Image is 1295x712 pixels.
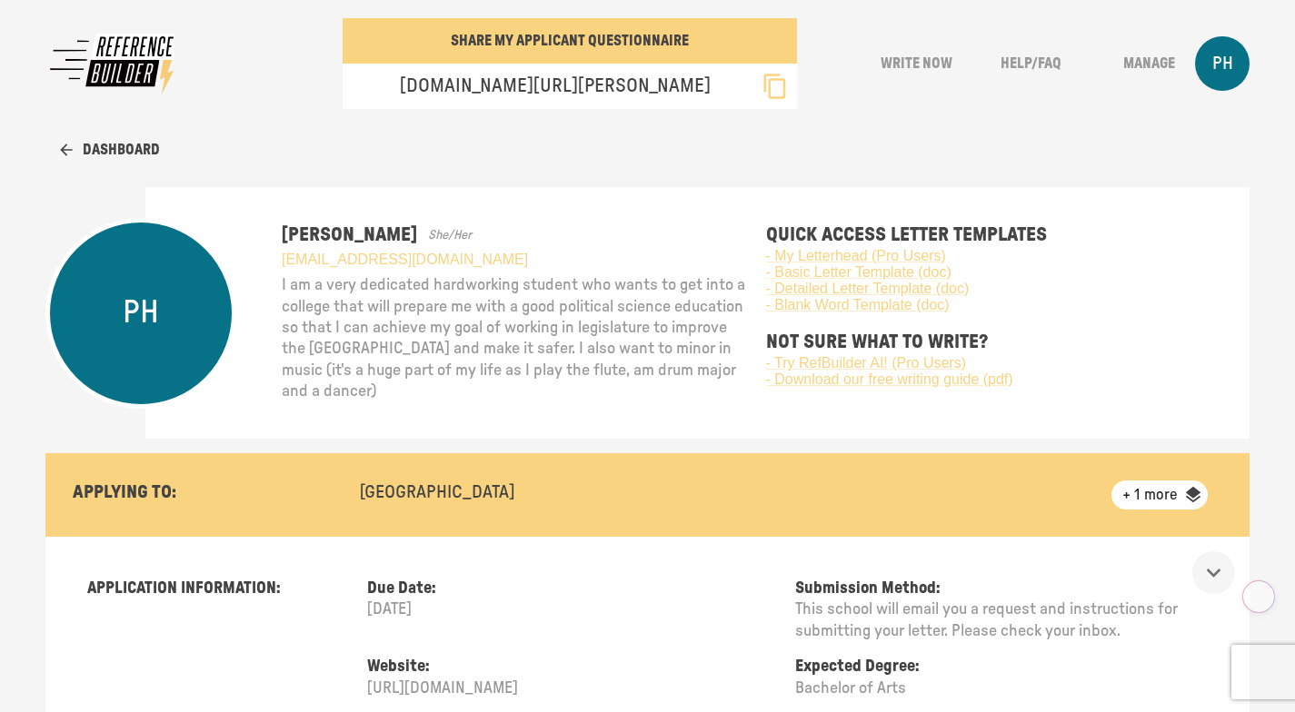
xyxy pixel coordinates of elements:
a: - My Letterhead (Pro Users) [766,248,1250,264]
a: [EMAIL_ADDRESS][DOMAIN_NAME] [282,252,752,268]
p: She/Her [428,227,472,243]
p: PH [123,292,159,334]
a: - Download our free writing guide (pdf) [766,371,1250,388]
div: + 1 more [1111,480,1208,509]
p: [GEOGRAPHIC_DATA] [360,480,935,504]
button: PH [1195,41,1250,86]
a: - Try RefBuilder AI! (Pro Users) [766,355,1250,371]
p: Bachelor of Arts [795,678,1208,699]
button: SHARE MY APPLICANT QUESTIONNAIRE [343,18,797,64]
p: Due Date: [367,578,780,599]
p: This school will email you a request and instructions for submitting your letter. Please check yo... [795,599,1208,642]
p: [DOMAIN_NAME][URL][PERSON_NAME] [385,74,711,99]
p: [URL][DOMAIN_NAME] [367,678,780,699]
p: I am a very dedicated hardworking student who wants to get into a college that will prepare me wi... [282,275,752,402]
p: APPLICATION INFORMATION: [87,578,280,599]
a: - Basic Letter Template (doc) [766,264,1250,281]
p: Submission Method: [795,578,1208,599]
p: NOT SURE WHAT TO WRITE? [766,330,1250,355]
button: show more [1192,551,1235,594]
button: Manage [1095,41,1195,86]
p: [DATE] [367,599,780,620]
a: - Blank Word Template (doc) [766,297,1250,313]
p: Website: [367,657,780,677]
p: [PERSON_NAME] [282,222,417,248]
p: Expected Degree: [795,657,1208,677]
button: Dashboard [60,127,160,173]
p: PH [1212,52,1233,75]
p: APPLYING TO: [73,480,360,504]
p: Manage [1123,54,1175,74]
button: Write Now [866,41,966,86]
a: - Detailed Letter Template (doc) [766,281,1250,297]
span: + 1 more [1111,486,1189,505]
img: reffy logo [45,30,182,98]
p: QUICK ACCESS LETTER TEMPLATES [766,222,1250,248]
button: Help/FAQ [981,41,1081,86]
